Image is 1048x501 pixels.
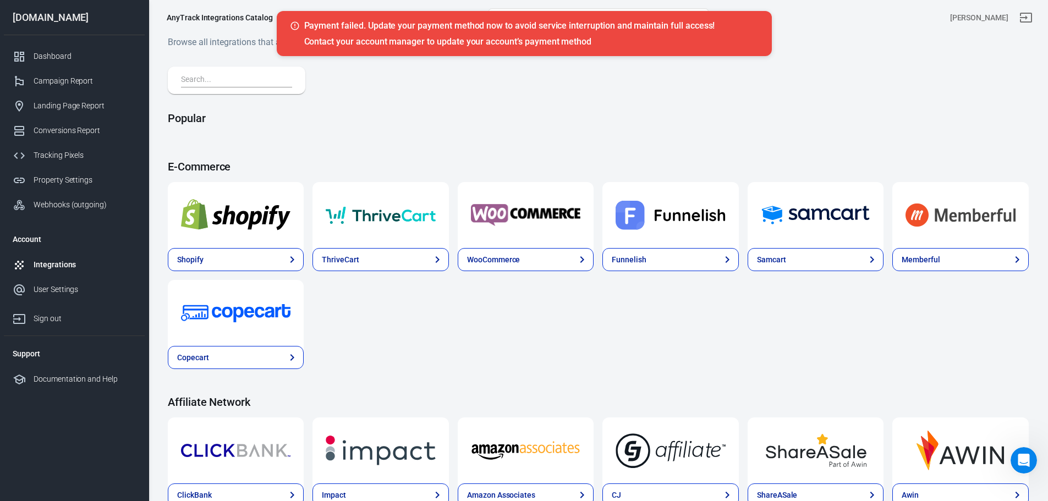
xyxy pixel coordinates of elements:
[168,248,304,271] a: Shopify
[4,252,145,277] a: Integrations
[181,195,290,235] img: Shopify
[167,12,273,23] div: AnyTrack Integrations Catalog
[326,195,435,235] img: ThriveCart
[34,284,136,295] div: User Settings
[4,13,145,23] div: [DOMAIN_NAME]
[34,150,136,161] div: Tracking Pixels
[177,489,212,501] div: ClickBank
[892,417,1028,483] a: Awin
[168,395,1029,409] h4: Affiliate Network
[4,226,145,252] li: Account
[757,489,798,501] div: ShareASale
[4,302,145,331] a: Sign out
[168,112,1029,125] h4: Popular
[458,182,594,248] a: WooCommerce
[892,248,1028,271] a: Memberful
[168,280,304,346] a: Copecart
[34,313,136,324] div: Sign out
[168,182,304,248] a: Shopify
[34,75,136,87] div: Campaign Report
[612,489,621,501] div: CJ
[181,73,288,87] input: Search...
[326,431,435,470] img: Impact
[4,44,145,69] a: Dashboard
[181,293,290,333] img: Copecart
[902,254,940,266] div: Memberful
[892,182,1028,248] a: Memberful
[34,174,136,186] div: Property Settings
[4,168,145,192] a: Property Settings
[4,192,145,217] a: Webhooks (outgoing)
[906,195,1015,235] img: Memberful
[34,259,136,271] div: Integrations
[467,254,520,266] div: WooCommerce
[168,35,1029,49] h6: Browse all integrations that are currently supported at AnyTrack. View each integration details o...
[4,118,145,143] a: Conversions Report
[616,431,725,470] img: CJ
[34,51,136,62] div: Dashboard
[177,254,204,266] div: Shopify
[4,277,145,302] a: User Settings
[4,93,145,118] a: Landing Page Report
[168,160,1029,173] h4: E-Commerce
[168,417,304,483] a: ClickBank
[906,431,1015,470] img: Awin
[471,431,580,470] img: Amazon Associates
[471,195,580,235] img: WooCommerce
[312,182,448,248] a: ThriveCart
[602,248,738,271] a: Funnelish
[458,248,594,271] a: WooCommerce
[168,346,304,369] a: Copecart
[34,373,136,385] div: Documentation and Help
[902,489,919,501] div: Awin
[761,431,870,470] img: ShareASale
[612,254,646,266] div: Funnelish
[489,8,709,27] button: Find anything...⌘ + K
[757,254,786,266] div: Samcart
[4,340,145,367] li: Support
[761,195,870,235] img: Samcart
[4,69,145,93] a: Campaign Report
[312,248,448,271] a: ThriveCart
[181,431,290,470] img: ClickBank
[4,143,145,168] a: Tracking Pixels
[34,125,136,136] div: Conversions Report
[602,182,738,248] a: Funnelish
[602,417,738,483] a: CJ
[950,12,1008,24] div: Account id: u2bf30gF
[322,489,346,501] div: Impact
[748,182,884,248] a: Samcart
[1013,4,1039,31] a: Sign out
[34,199,136,211] div: Webhooks (outgoing)
[458,417,594,483] a: Amazon Associates
[304,36,759,47] p: Contact your account manager to update your account’s payment method
[322,254,359,266] div: ThriveCart
[748,248,884,271] a: Samcart
[312,417,448,483] a: Impact
[1011,447,1037,474] iframe: Intercom live chat
[304,20,759,31] p: Payment failed. Update your payment method now to avoid service interruption and maintain full ac...
[616,195,725,235] img: Funnelish
[748,417,884,483] a: ShareASale
[467,489,535,501] div: Amazon Associates
[177,352,209,364] div: Copecart
[34,100,136,112] div: Landing Page Report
